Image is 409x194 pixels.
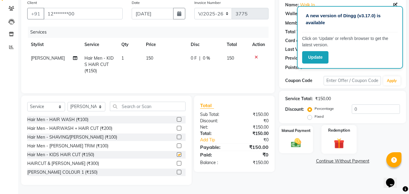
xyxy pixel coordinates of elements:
iframe: chat widget [384,170,403,188]
div: Wallet: [285,11,300,18]
div: Paid: [196,151,234,158]
div: Total Visits: [285,29,309,35]
input: Search or Scan [110,102,186,111]
span: Total [200,102,214,109]
div: ₹150.00 [234,143,273,151]
div: ₹0 [241,137,273,143]
div: Discount: [285,106,304,113]
span: [PERSON_NAME] [31,55,65,61]
div: Hair Men - KIDS HAIR CUT (₹150) [27,152,94,158]
div: HAIRCUT & [PERSON_NAME] (₹300) [27,160,99,167]
a: Walk In [300,2,315,8]
span: 150 [146,55,153,61]
span: 0 F [191,55,197,61]
th: Action [249,38,269,51]
div: Service Total: [285,96,313,102]
th: Disc [187,38,223,51]
p: Click on ‘Update’ or refersh browser to get the latest version. [302,35,398,48]
div: Discount: [196,118,234,124]
div: Points: [285,64,299,71]
div: Net: [196,124,234,130]
div: Hair Men - SHAVING/[PERSON_NAME] (₹100) [27,134,117,140]
div: ₹150.00 [234,130,273,137]
div: No Active Membership [285,20,400,26]
div: Hair Men - HAIRWASH + HAIR CUT (₹200) [27,125,112,132]
div: Hair Men - HAIR WASH (₹100) [27,117,88,123]
label: Manual Payment [282,128,311,133]
label: Fixed [315,114,324,119]
span: 150 [227,55,234,61]
button: +91 [27,8,44,19]
span: Hair Men - KIDS HAIR CUT (₹150) [84,55,114,74]
div: ₹150.00 [234,124,273,130]
p: A new version of Dingg (v3.17.0) is available [306,12,394,26]
button: Apply [383,76,401,85]
input: Search by Name/Mobile/Email/Code [44,8,123,19]
div: Hair Men - [PERSON_NAME] TRIM (₹100) [27,143,108,149]
th: Service [81,38,118,51]
div: Balance : [196,159,234,166]
div: ₹150.00 [234,159,273,166]
div: Name: [285,2,299,8]
th: Total [223,38,249,51]
th: Price [142,38,187,51]
div: ₹150.00 [315,96,331,102]
span: | [199,55,200,61]
span: 1 [121,55,124,61]
div: [PERSON_NAME] COLOUR 1 (₹150) [27,169,97,176]
div: Coupon Code [285,77,323,84]
label: Percentage [315,106,334,111]
div: ₹150.00 [234,111,273,118]
div: Payable: [196,143,234,151]
div: ₹0 [234,118,273,124]
img: _cash.svg [288,137,304,149]
div: Previous Due: [285,55,313,62]
th: Qty [118,38,142,51]
img: _gift.svg [331,137,348,150]
div: Last Visit: [285,46,305,53]
div: Card on file: [285,38,310,44]
div: Membership: [285,20,312,26]
input: Enter Offer / Coupon Code [324,76,381,85]
a: Add Tip [196,137,241,143]
a: Continue Without Payment [280,158,405,164]
div: ₹0 [234,151,273,158]
button: Update [302,51,328,64]
div: Sub Total: [196,111,234,118]
th: Stylist [27,38,81,51]
div: Services [28,27,273,38]
label: Redemption [328,127,350,133]
span: 0 % [203,55,210,61]
div: Total: [196,130,234,137]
